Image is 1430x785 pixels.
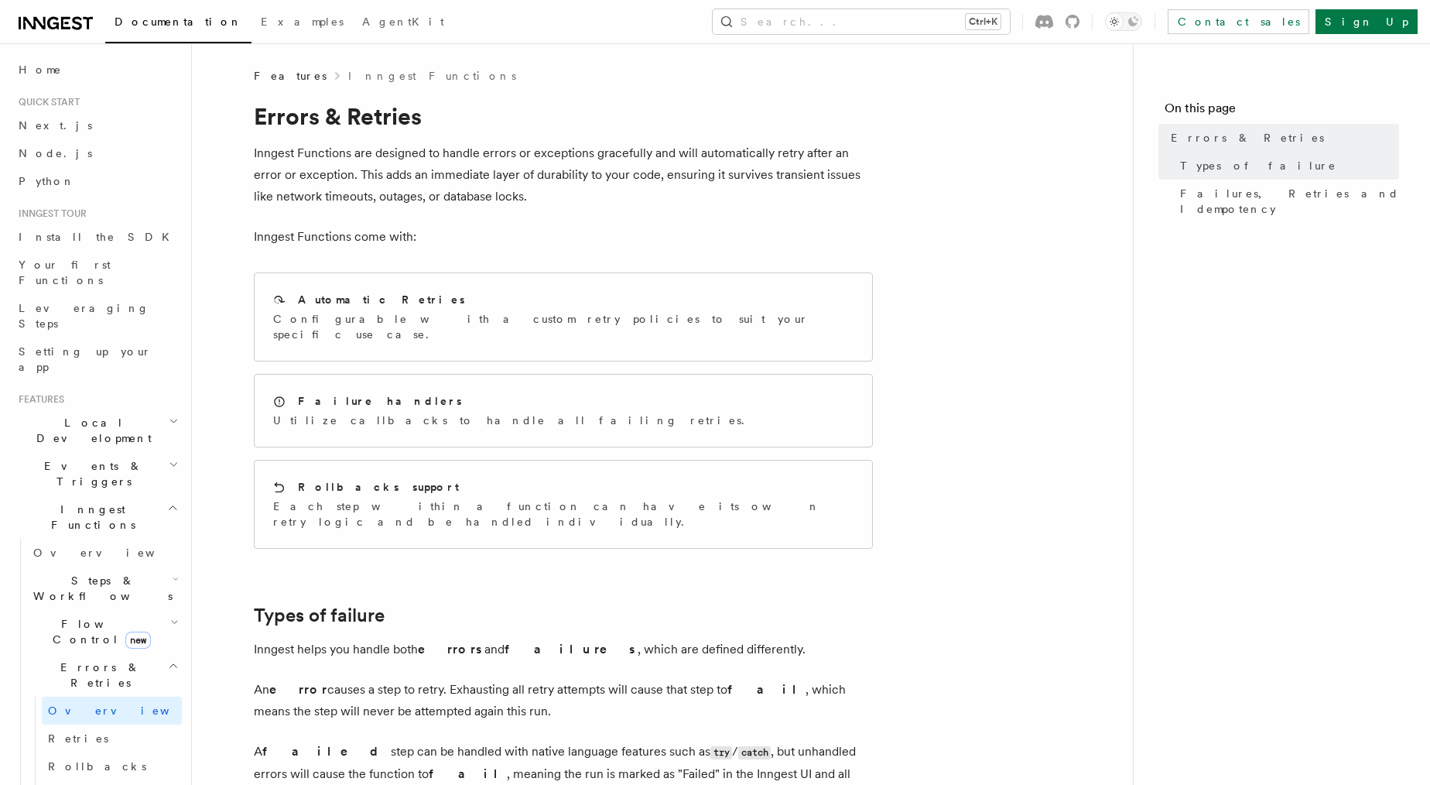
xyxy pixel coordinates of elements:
[42,697,182,725] a: Overview
[418,642,484,656] strong: errors
[48,760,146,773] span: Rollbacks
[298,393,462,409] h2: Failure handlers
[19,259,111,286] span: Your first Functions
[12,139,182,167] a: Node.js
[12,409,182,452] button: Local Development
[710,746,732,759] code: try
[273,413,754,428] p: Utilize callbacks to handle all failing retries.
[115,15,242,28] span: Documentation
[48,704,207,717] span: Overview
[19,302,149,330] span: Leveraging Steps
[251,5,353,42] a: Examples
[738,746,771,759] code: catch
[1180,158,1336,173] span: Types of failure
[12,458,169,489] span: Events & Triggers
[966,14,1001,29] kbd: Ctrl+K
[12,495,182,539] button: Inngest Functions
[273,499,854,530] p: Each step within a function can have its own retry logic and be handled individually.
[12,502,167,533] span: Inngest Functions
[27,567,182,610] button: Steps & Workflows
[33,547,193,559] span: Overview
[1168,9,1309,34] a: Contact sales
[19,62,62,77] span: Home
[12,96,80,108] span: Quick start
[261,15,344,28] span: Examples
[1174,180,1399,223] a: Failures, Retries and Idempotency
[262,744,391,759] strong: failed
[19,119,92,132] span: Next.js
[254,102,873,130] h1: Errors & Retries
[1165,99,1399,124] h4: On this page
[125,632,151,649] span: new
[12,393,64,406] span: Features
[254,639,873,660] p: Inngest helps you handle both and , which are defined differently.
[1180,186,1399,217] span: Failures, Retries and Idempotency
[19,231,179,243] span: Install the SDK
[12,56,182,84] a: Home
[105,5,251,43] a: Documentation
[19,345,152,373] span: Setting up your app
[27,616,170,647] span: Flow Control
[12,452,182,495] button: Events & Triggers
[254,605,385,626] a: Types of failure
[12,294,182,338] a: Leveraging Steps
[713,9,1010,34] button: Search...Ctrl+K
[12,415,169,446] span: Local Development
[12,167,182,195] a: Python
[27,539,182,567] a: Overview
[362,15,444,28] span: AgentKit
[42,752,182,780] a: Rollbacks
[727,682,806,697] strong: fail
[254,226,873,248] p: Inngest Functions come with:
[12,338,182,381] a: Setting up your app
[1174,152,1399,180] a: Types of failure
[12,251,182,294] a: Your first Functions
[273,311,854,342] p: Configurable with a custom retry policies to suit your specific use case.
[348,68,516,84] a: Inngest Functions
[12,207,87,220] span: Inngest tour
[1315,9,1418,34] a: Sign Up
[27,610,182,653] button: Flow Controlnew
[254,460,873,549] a: Rollbacks supportEach step within a function can have its own retry logic and be handled individu...
[48,732,108,745] span: Retries
[12,111,182,139] a: Next.js
[254,142,873,207] p: Inngest Functions are designed to handle errors or exceptions gracefully and will automatically r...
[254,679,873,722] p: An causes a step to retry. Exhausting all retry attempts will cause that step to , which means th...
[1105,12,1142,31] button: Toggle dark mode
[505,642,638,656] strong: failures
[1165,124,1399,152] a: Errors & Retries
[42,725,182,752] a: Retries
[353,5,453,42] a: AgentKit
[19,147,92,159] span: Node.js
[254,374,873,447] a: Failure handlersUtilize callbacks to handle all failing retries.
[27,660,168,691] span: Errors & Retries
[27,573,173,604] span: Steps & Workflows
[12,223,182,251] a: Install the SDK
[254,68,327,84] span: Features
[269,682,327,697] strong: error
[429,766,507,781] strong: fail
[1171,130,1324,146] span: Errors & Retries
[19,175,75,187] span: Python
[298,479,459,495] h2: Rollbacks support
[298,292,465,307] h2: Automatic Retries
[254,273,873,362] a: Automatic RetriesConfigurable with a custom retry policies to suit your specific use case.
[27,653,182,697] button: Errors & Retries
